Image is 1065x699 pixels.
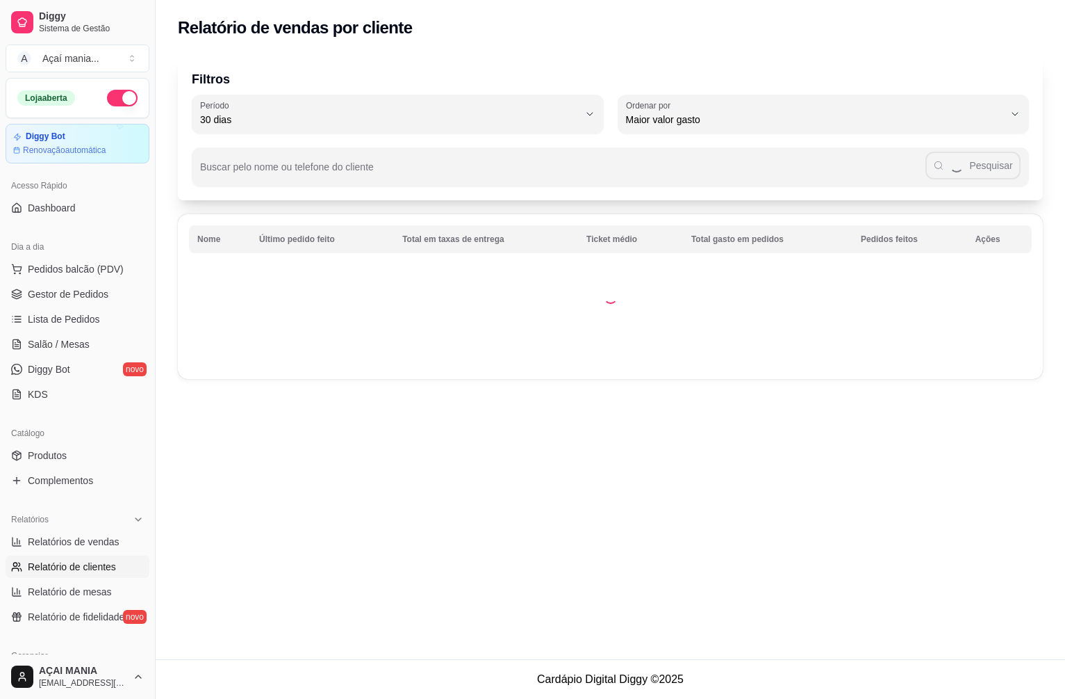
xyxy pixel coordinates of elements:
[28,585,112,599] span: Relatório de mesas
[6,197,149,219] a: Dashboard
[6,258,149,280] button: Pedidos balcão (PDV)
[200,166,925,179] input: Buscar pelo nome ou telefone do cliente
[6,358,149,380] a: Diggy Botnovo
[6,124,149,163] a: Diggy BotRenovaçãoautomática
[6,444,149,467] a: Produtos
[42,51,99,65] div: Açaí mania ...
[28,312,100,326] span: Lista de Pedidos
[39,10,144,23] span: Diggy
[28,560,116,574] span: Relatório de clientes
[604,290,618,304] div: Loading
[6,236,149,258] div: Dia a dia
[6,422,149,444] div: Catálogo
[6,308,149,330] a: Lista de Pedidos
[6,333,149,355] a: Salão / Mesas
[200,113,579,127] span: 30 dias
[11,514,49,525] span: Relatórios
[6,645,149,667] div: Gerenciar
[6,581,149,603] a: Relatório de mesas
[39,23,144,34] span: Sistema de Gestão
[6,556,149,578] a: Relatório de clientes
[6,175,149,197] div: Acesso Rápido
[192,70,1029,89] p: Filtros
[107,90,138,106] button: Alterar Status
[28,287,108,301] span: Gestor de Pedidos
[17,90,75,106] div: Loja aberta
[28,610,124,624] span: Relatório de fidelidade
[23,145,106,156] article: Renovação automática
[6,383,149,405] a: KDS
[28,535,119,549] span: Relatórios de vendas
[28,201,76,215] span: Dashboard
[28,474,93,488] span: Complementos
[6,660,149,693] button: AÇAI MANIA[EMAIL_ADDRESS][DOMAIN_NAME]
[178,17,413,39] h2: Relatório de vendas por cliente
[6,283,149,305] a: Gestor de Pedidos
[200,99,233,111] label: Período
[626,113,1005,127] span: Maior valor gasto
[192,95,604,134] button: Período30 dias
[6,606,149,628] a: Relatório de fidelidadenovo
[618,95,1030,134] button: Ordenar porMaior valor gasto
[6,45,149,72] button: Select a team
[28,262,124,276] span: Pedidos balcão (PDV)
[28,362,70,376] span: Diggy Bot
[26,131,65,142] article: Diggy Bot
[156,659,1065,699] footer: Cardápio Digital Diggy © 2025
[6,469,149,492] a: Complementos
[6,531,149,553] a: Relatórios de vendas
[28,337,90,351] span: Salão / Mesas
[39,677,127,689] span: [EMAIL_ADDRESS][DOMAIN_NAME]
[17,51,31,65] span: A
[28,387,48,401] span: KDS
[39,665,127,677] span: AÇAI MANIA
[626,99,675,111] label: Ordenar por
[28,449,67,463] span: Produtos
[6,6,149,39] a: DiggySistema de Gestão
